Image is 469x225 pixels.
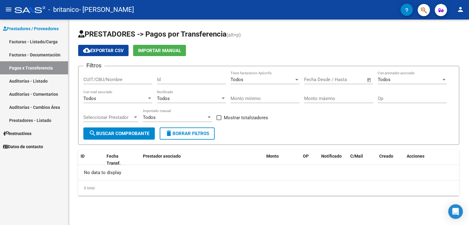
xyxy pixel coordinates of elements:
datatable-header-cell: ID [78,150,104,170]
span: Creado [379,154,393,159]
span: - britanico [48,3,79,16]
span: C/Mail [350,154,363,159]
mat-icon: delete [165,130,173,137]
div: 0 total [78,180,459,196]
span: Todos [157,96,170,101]
span: Monto [266,154,279,159]
span: Notificado [321,154,342,159]
datatable-header-cell: Acciones [404,150,459,170]
mat-icon: cloud_download [83,47,90,54]
span: Todos [83,96,96,101]
span: - [PERSON_NAME] [79,3,134,16]
datatable-header-cell: Notificado [319,150,348,170]
span: Borrar Filtros [165,131,209,136]
span: ID [81,154,85,159]
span: Exportar CSV [83,48,124,53]
span: OP [303,154,309,159]
input: End date [329,77,359,82]
span: Fecha Transf. [107,154,121,166]
input: Start date [304,77,324,82]
mat-icon: person [457,6,464,13]
datatable-header-cell: Fecha Transf. [104,150,132,170]
datatable-header-cell: C/Mail [348,150,377,170]
datatable-header-cell: Monto [264,150,300,170]
span: PRESTADORES -> Pagos por Transferencia [78,30,227,38]
mat-icon: menu [5,6,12,13]
button: Buscar Comprobante [83,127,155,140]
span: (alt+p) [227,32,241,38]
div: Open Intercom Messenger [448,204,463,219]
button: Exportar CSV [78,45,129,56]
datatable-header-cell: OP [300,150,319,170]
span: Acciones [407,154,424,159]
span: Datos de contacto [3,143,43,150]
button: Open calendar [366,77,373,84]
span: Todos [231,77,243,82]
div: No data to display [78,165,459,180]
span: Prestador asociado [143,154,181,159]
span: Mostrar totalizadores [224,114,268,121]
span: Todos [378,77,391,82]
datatable-header-cell: Prestador asociado [140,150,264,170]
span: Importar Manual [138,48,181,53]
span: Instructivos [3,130,31,137]
span: Prestadores / Proveedores [3,25,59,32]
h3: Filtros [83,61,104,70]
mat-icon: search [89,130,96,137]
span: Buscar Comprobante [89,131,149,136]
span: Todos [143,115,156,120]
button: Borrar Filtros [160,127,215,140]
span: Seleccionar Prestador [83,115,133,120]
button: Importar Manual [133,45,186,56]
datatable-header-cell: Creado [377,150,404,170]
